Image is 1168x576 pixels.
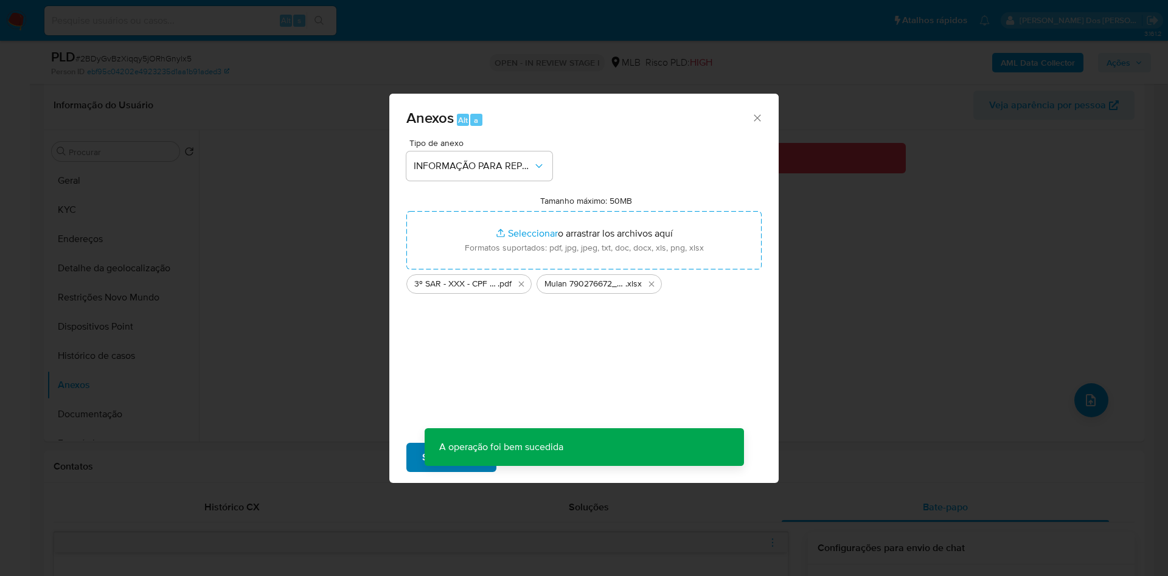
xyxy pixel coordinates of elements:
span: Cancelar [517,444,557,471]
span: Tipo de anexo [409,139,555,147]
span: .xlsx [625,278,642,290]
button: Eliminar Mulan 790276672_2025_09_23_07_24_21.xlsx [644,277,659,291]
button: Cerrar [751,112,762,123]
span: Mulan 790276672_2025_09_23_07_24_21 [544,278,625,290]
span: a [474,114,478,126]
p: A operação foi bem sucedida [425,428,578,466]
label: Tamanho máximo: 50MB [540,195,632,206]
button: Eliminar 3º SAR - XXX - CPF 11266606718 - MIZAEL SILVA DE OLIVEIRA.pdf [514,277,529,291]
span: Alt [458,114,468,126]
ul: Archivos seleccionados [406,269,762,294]
span: 3º SAR - XXX - CPF 11266606718 - [PERSON_NAME] [414,278,498,290]
button: Subir arquivo [406,443,496,472]
button: INFORMAÇÃO PARA REPORTE - COAF [406,151,552,181]
span: Anexos [406,107,454,128]
span: .pdf [498,278,512,290]
span: INFORMAÇÃO PARA REPORTE - COAF [414,160,533,172]
span: Subir arquivo [422,444,481,471]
